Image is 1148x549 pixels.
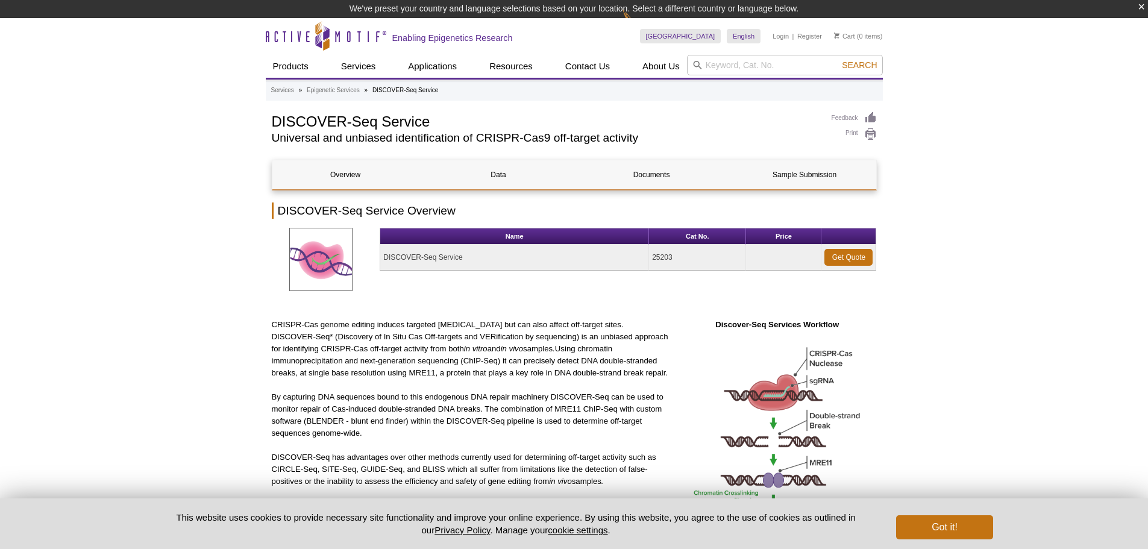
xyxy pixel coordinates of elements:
[272,202,877,219] h2: DISCOVER-Seq Service Overview
[272,133,820,143] h2: Universal and unbiased identification of CRISPR-Cas9 off-target activity
[834,33,839,39] img: Your Cart
[299,87,303,93] li: »
[549,477,571,486] em: in vivo
[482,55,540,78] a: Resources
[401,55,464,78] a: Applications
[266,55,316,78] a: Products
[155,511,877,536] p: This website uses cookies to provide necessary site functionality and improve your online experie...
[272,160,419,189] a: Overview
[289,228,353,291] img: DISCOVER-Seq Service
[307,85,360,96] a: Epigenetic Services
[579,160,725,189] a: Documents
[558,55,617,78] a: Contact Us
[623,9,654,37] img: Change Here
[832,111,877,125] a: Feedback
[727,29,761,43] a: English
[464,344,488,353] em: in vitro
[834,29,883,43] li: (0 items)
[272,319,669,379] p: CRISPR-Cas genome editing induces targeted [MEDICAL_DATA] but can also affect off-target sites. D...
[649,245,746,271] td: 25203
[272,451,669,488] p: DISCOVER-Seq has advantages over other methods currently used for determining off-target activity...
[635,55,687,78] a: About Us
[640,29,721,43] a: [GEOGRAPHIC_DATA]
[834,32,855,40] a: Cart
[896,515,993,539] button: Got it!
[732,160,878,189] a: Sample Submission
[365,87,368,93] li: »
[715,320,839,329] strong: Discover-Seq Services Workflow
[832,128,877,141] a: Print
[334,55,383,78] a: Services
[792,29,794,43] li: |
[272,391,669,439] p: By capturing DNA sequences bound to this endogenous DNA repair machinery DISCOVER-Seq can be used...
[601,477,604,486] em: .
[392,33,513,43] h2: Enabling Epigenetics Research
[372,87,438,93] li: DISCOVER-Seq Service
[380,228,649,245] th: Name
[824,249,873,266] a: Get Quote
[687,55,883,75] input: Keyword, Cat. No.
[501,344,523,353] em: in vivo
[272,111,820,130] h1: DISCOVER-Seq Service
[380,245,649,271] td: DISCOVER-Seq Service
[425,160,572,189] a: Data
[548,525,607,535] button: cookie settings
[842,60,877,70] span: Search
[746,228,821,245] th: Price
[649,228,746,245] th: Cat No.
[797,32,822,40] a: Register
[553,344,555,353] em: .
[434,525,490,535] a: Privacy Policy
[271,85,294,96] a: Services
[838,60,880,71] button: Search
[773,32,789,40] a: Login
